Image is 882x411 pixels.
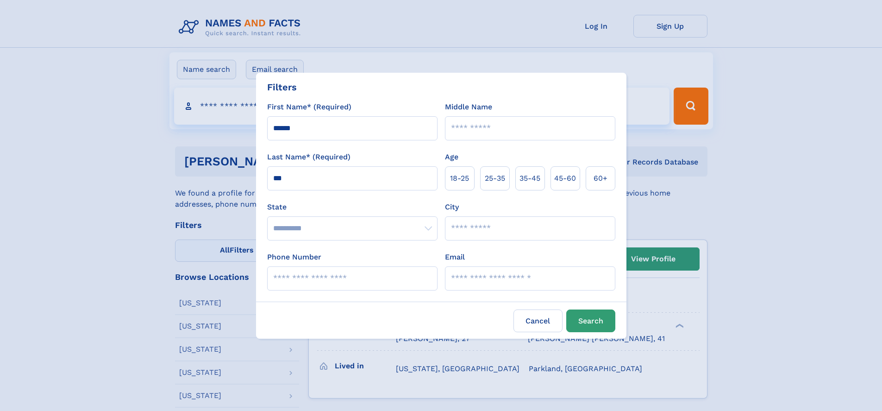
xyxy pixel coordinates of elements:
span: 45‑60 [554,173,576,184]
div: Filters [267,80,297,94]
label: First Name* (Required) [267,101,351,113]
label: Cancel [513,310,563,332]
label: Middle Name [445,101,492,113]
label: City [445,202,459,213]
span: 18‑25 [450,173,469,184]
span: 60+ [594,173,607,184]
span: 35‑45 [519,173,540,184]
label: Phone Number [267,252,321,263]
label: Age [445,152,458,163]
label: State [267,202,438,213]
label: Last Name* (Required) [267,152,350,163]
label: Email [445,252,465,263]
button: Search [566,310,615,332]
span: 25‑35 [485,173,505,184]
